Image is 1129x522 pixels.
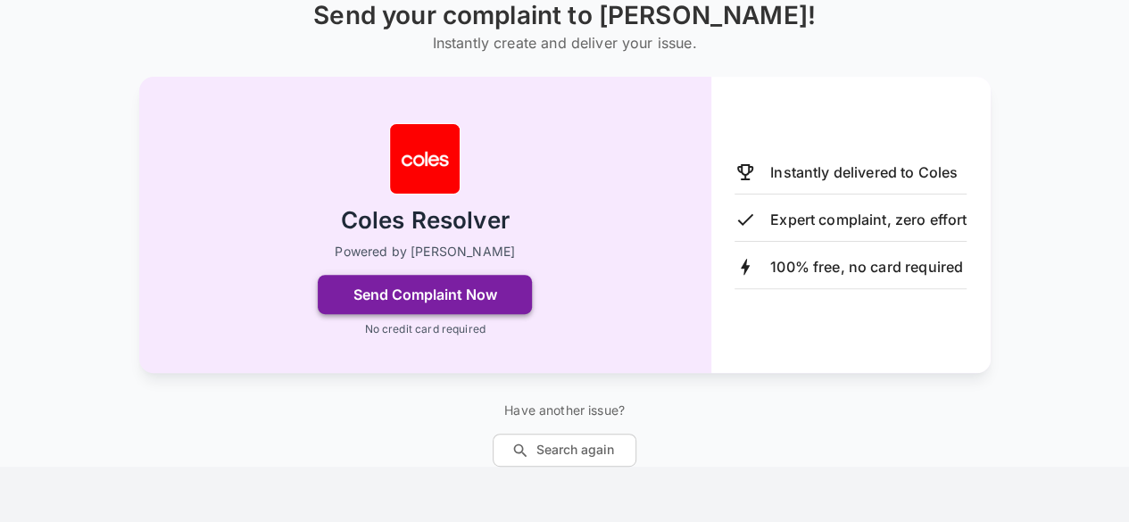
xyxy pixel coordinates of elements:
[335,243,515,261] p: Powered by [PERSON_NAME]
[313,30,816,55] h6: Instantly create and deliver your issue.
[770,209,967,230] p: Expert complaint, zero effort
[341,205,510,236] h2: Coles Resolver
[389,123,461,195] img: Coles
[364,321,485,337] p: No credit card required
[318,275,532,314] button: Send Complaint Now
[493,434,636,467] button: Search again
[770,256,963,278] p: 100% free, no card required
[770,162,958,183] p: Instantly delivered to Coles
[313,1,816,30] h1: Send your complaint to [PERSON_NAME]!
[493,402,636,419] p: Have another issue?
